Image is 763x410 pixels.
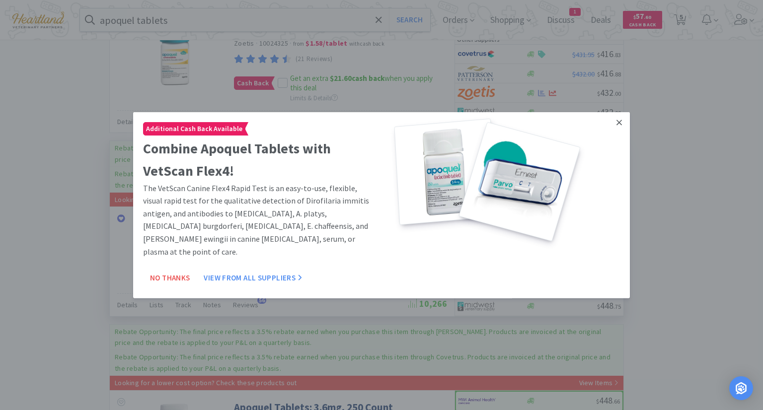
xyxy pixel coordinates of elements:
[729,376,753,400] div: Open Intercom Messenger
[144,123,245,135] span: Additional Cash Back Available
[309,296,454,310] h4: Add these items to your MWI cart
[143,182,378,258] p: The VetScan Canine Flex4 Rapid Test is an easy-to-use, flexible, visual rapid test for the qualit...
[197,268,309,288] button: View From All Suppliers
[143,268,197,288] button: No Thanks
[143,137,378,182] h2: Combine Apoquel Tablets with VetScan Flex4!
